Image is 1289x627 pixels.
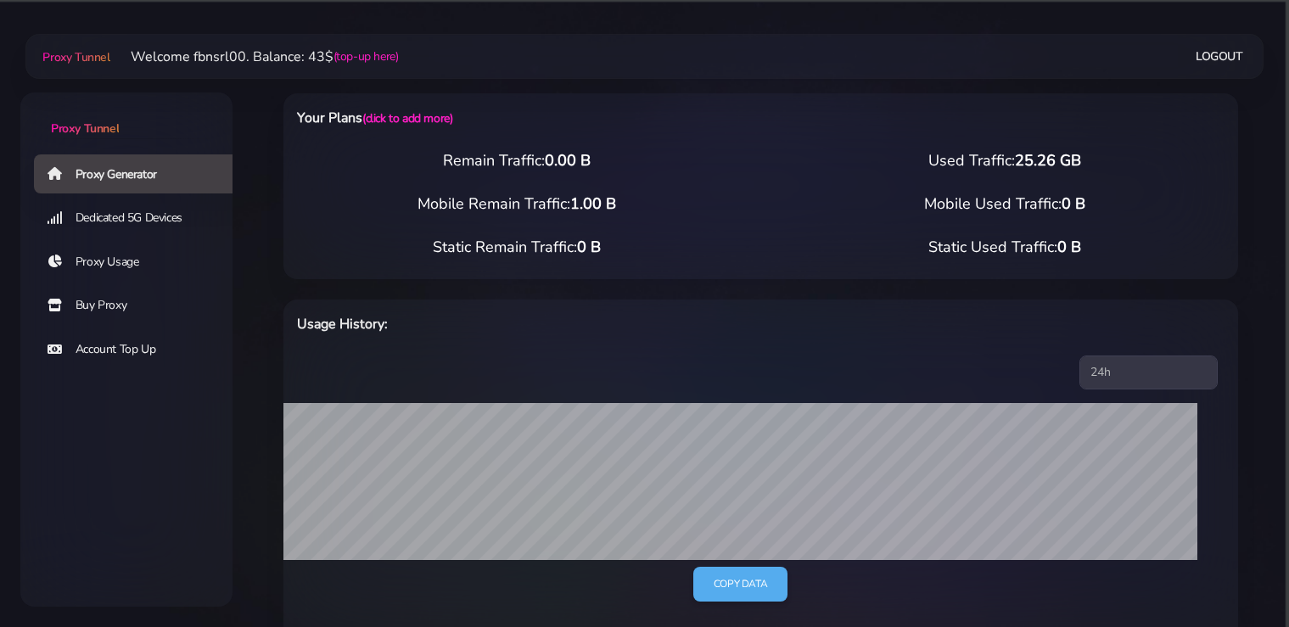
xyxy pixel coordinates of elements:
div: Remain Traffic: [273,149,761,172]
li: Welcome fbnsrl00. Balance: 43$ [110,47,399,67]
a: Copy data [693,567,787,602]
span: Proxy Tunnel [51,120,119,137]
div: Static Remain Traffic: [273,236,761,259]
a: Account Top Up [34,330,246,369]
h6: Usage History: [297,313,830,335]
span: 0.00 B [545,150,591,171]
span: 0 B [1062,193,1085,214]
div: Mobile Remain Traffic: [273,193,761,216]
a: Proxy Tunnel [20,92,233,137]
span: 25.26 GB [1015,150,1081,171]
a: Proxy Generator [34,154,246,193]
span: Proxy Tunnel [42,49,109,65]
a: Dedicated 5G Devices [34,199,246,238]
span: 1.00 B [570,193,616,214]
a: (top-up here) [333,48,399,65]
div: Static Used Traffic: [761,236,1249,259]
a: Proxy Usage [34,243,246,282]
span: 0 B [577,237,601,257]
a: Proxy Tunnel [39,43,109,70]
div: Mobile Used Traffic: [761,193,1249,216]
h6: Your Plans [297,107,830,129]
a: Logout [1196,41,1243,72]
div: Used Traffic: [761,149,1249,172]
a: (click to add more) [362,110,452,126]
a: Buy Proxy [34,286,246,325]
iframe: Webchat Widget [1207,545,1268,606]
span: 0 B [1057,237,1081,257]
